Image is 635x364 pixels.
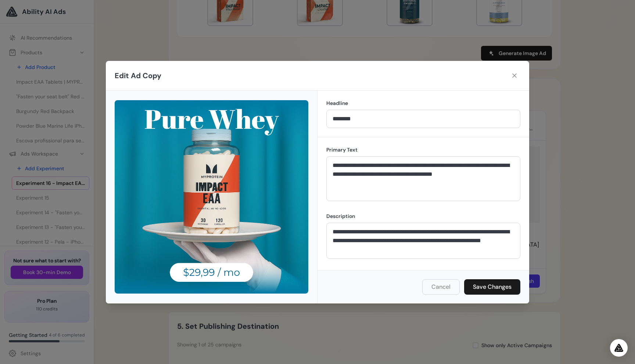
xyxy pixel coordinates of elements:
[115,70,161,81] h2: Edit Ad Copy
[610,339,628,357] div: Open Intercom Messenger
[326,99,520,107] label: Headline
[115,100,308,294] img: Ad Media
[326,212,520,220] label: Description
[464,279,520,295] button: Save Changes
[422,279,460,295] button: Cancel
[326,146,520,153] label: Primary Text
